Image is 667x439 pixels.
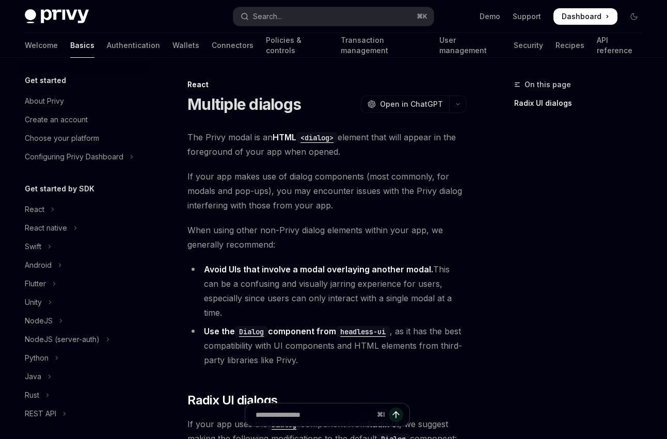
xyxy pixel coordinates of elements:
div: NodeJS [25,315,53,327]
div: Swift [25,240,41,253]
div: Search... [253,10,282,23]
div: Java [25,370,41,383]
button: Open in ChatGPT [361,95,449,113]
a: Security [514,33,543,58]
div: REST API [25,408,56,420]
code: Dialog [235,326,268,337]
div: React [25,203,44,216]
h1: Multiple dialogs [187,95,301,113]
a: API reference [597,33,642,58]
a: Welcome [25,33,58,58]
span: The Privy modal is an element that will appear in the foreground of your app when opened. [187,130,467,159]
div: Python [25,352,49,364]
strong: Avoid UIs that involve a modal overlaying another modal. [204,264,433,274]
span: Open in ChatGPT [380,99,443,109]
button: Open search [233,7,434,26]
code: <dialog> [296,132,338,143]
div: Configuring Privy Dashboard [25,151,123,163]
button: Toggle Rust section [17,386,149,404]
a: Radix UI dialogs [514,95,650,111]
button: Toggle Unity section [17,293,149,312]
span: If your app makes use of dialog components (most commonly, for modals and pop-ups), you may encou... [187,169,467,213]
button: Toggle Swift section [17,237,149,256]
a: Connectors [212,33,253,58]
a: Dialog [235,326,268,336]
div: Rust [25,389,39,401]
div: Flutter [25,278,46,290]
a: User management [439,33,501,58]
button: Toggle Python section [17,349,149,367]
img: dark logo [25,9,89,24]
a: Demo [480,11,500,22]
span: When using other non-Privy dialog elements within your app, we generally recommend: [187,223,467,252]
a: Policies & controls [266,33,328,58]
span: On this page [525,78,571,91]
button: Send message [389,408,403,422]
div: NodeJS (server-auth) [25,333,100,346]
a: Transaction management [341,33,427,58]
a: Authentication [107,33,160,58]
li: , as it has the best compatibility with UI components and HTML elements from third-party librarie... [187,324,467,367]
div: React native [25,222,67,234]
div: About Privy [25,95,64,107]
code: headless-ui [336,326,390,337]
a: Create an account [17,110,149,129]
div: React [187,79,467,90]
a: Basics [70,33,94,58]
h5: Get started [25,74,66,87]
span: ⌘ K [417,12,427,21]
button: Toggle React section [17,200,149,219]
a: Dashboard [553,8,617,25]
div: Create an account [25,113,88,126]
button: Toggle React native section [17,219,149,237]
li: This can be a confusing and visually jarring experience for users, especially since users can onl... [187,262,467,320]
button: Toggle Android section [17,256,149,274]
a: Wallets [172,33,199,58]
button: Toggle Configuring Privy Dashboard section [17,148,149,166]
button: Toggle dark mode [626,8,642,25]
a: HTML<dialog> [273,132,338,142]
button: Toggle REST API section [17,404,149,423]
div: Android [25,259,52,271]
strong: Use the component from [204,326,390,336]
a: Support [513,11,541,22]
button: Toggle NodeJS section [17,312,149,330]
div: Unity [25,296,42,308]
button: Toggle Flutter section [17,274,149,293]
a: Choose your platform [17,129,149,148]
span: Radix UI dialogs [187,392,277,409]
h5: Get started by SDK [25,183,94,195]
button: Toggle NodeJS (server-auth) section [17,330,149,349]
span: Dashboard [562,11,601,22]
a: Recipes [555,33,584,58]
a: headless-ui [336,326,390,336]
a: About Privy [17,92,149,110]
button: Toggle Java section [17,367,149,386]
div: Choose your platform [25,132,99,144]
input: Ask a question... [256,403,373,426]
